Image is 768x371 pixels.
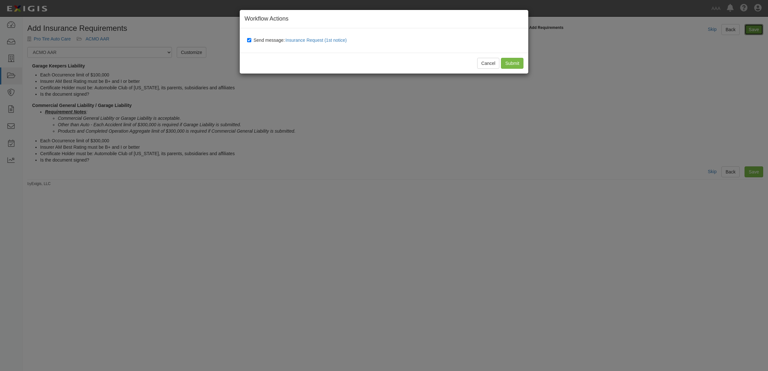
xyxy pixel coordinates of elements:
[254,38,349,43] span: Send message:
[285,38,347,43] span: Insurance Request (1st notice)
[247,38,251,43] input: Send message:Insurance Request (1st notice)
[285,36,349,44] button: Send message:
[501,58,523,69] input: Submit
[477,58,500,69] button: Cancel
[245,15,523,23] h4: Workflow Actions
